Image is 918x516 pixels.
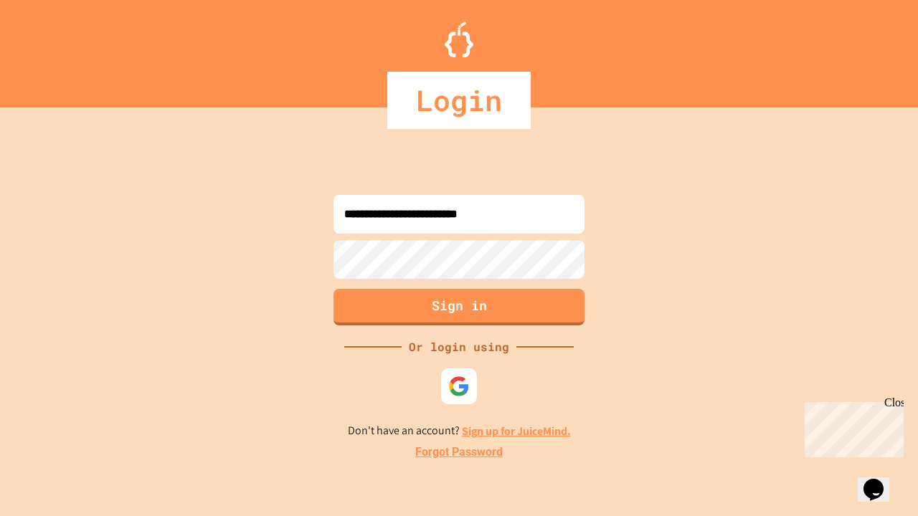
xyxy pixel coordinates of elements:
p: Don't have an account? [348,422,571,440]
iframe: chat widget [799,396,904,457]
div: Or login using [402,338,516,355]
a: Sign up for JuiceMind. [462,424,571,439]
img: google-icon.svg [448,376,470,397]
img: Logo.svg [445,21,473,57]
div: Chat with us now!Close [6,6,99,91]
iframe: chat widget [858,459,904,502]
a: Forgot Password [415,444,503,461]
div: Login [387,72,531,129]
button: Sign in [333,289,585,325]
